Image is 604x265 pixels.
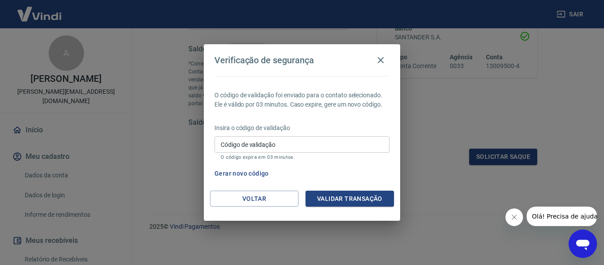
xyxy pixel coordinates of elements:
[214,123,390,133] p: Insira o código de validação
[211,165,272,182] button: Gerar novo código
[210,191,298,207] button: Voltar
[505,208,523,226] iframe: Fechar mensagem
[214,91,390,109] p: O código de validação foi enviado para o contato selecionado. Ele é válido por 03 minutos. Caso e...
[306,191,394,207] button: Validar transação
[527,207,597,226] iframe: Mensagem da empresa
[214,55,314,65] h4: Verificação de segurança
[5,6,74,13] span: Olá! Precisa de ajuda?
[221,154,383,160] p: O código expira em 03 minutos.
[569,230,597,258] iframe: Botão para abrir a janela de mensagens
